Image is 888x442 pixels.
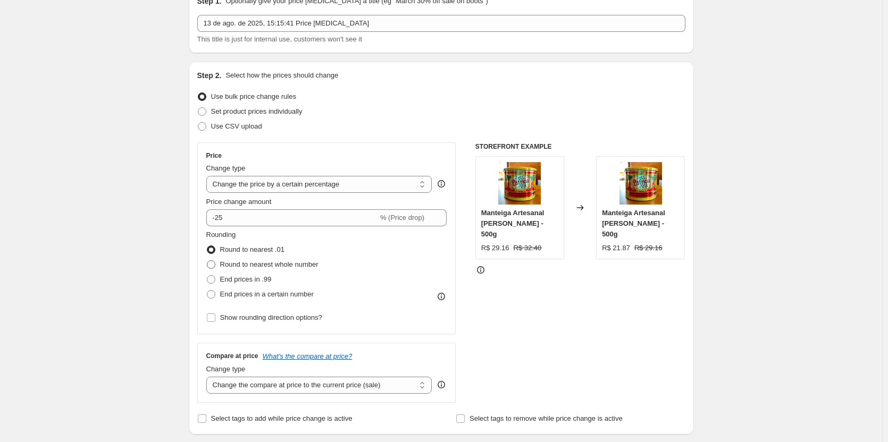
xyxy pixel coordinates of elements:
h3: Price [206,151,222,160]
span: Select tags to add while price change is active [211,414,353,422]
div: R$ 29.16 [481,243,509,253]
h6: STOREFRONT EXAMPLE [475,142,685,151]
span: Use bulk price change rules [211,92,296,100]
span: Manteiga Artesanal [PERSON_NAME] - 500g [602,209,665,238]
h2: Step 2. [197,70,222,81]
span: Change type [206,365,246,373]
span: Change type [206,164,246,172]
span: Select tags to remove while price change is active [470,414,623,422]
span: Set product prices individually [211,107,303,115]
span: This title is just for internal use, customers won't see it [197,35,362,43]
img: manteiga_artesanal_patricia_307_1_f5bc2313a95fd3fdfa07c9d8120f9313_1_80x.jpg [498,162,541,205]
button: What's the compare at price? [263,352,353,360]
strike: R$ 29.16 [634,243,663,253]
span: Rounding [206,231,236,239]
h3: Compare at price [206,352,258,360]
span: Manteiga Artesanal [PERSON_NAME] - 500g [481,209,544,238]
span: Use CSV upload [211,122,262,130]
span: % (Price drop) [380,214,424,222]
span: Round to nearest .01 [220,245,284,253]
span: End prices in a certain number [220,290,314,298]
div: R$ 21.87 [602,243,630,253]
input: 30% off holiday sale [197,15,685,32]
input: -15 [206,209,378,226]
p: Select how the prices should change [225,70,338,81]
span: Price change amount [206,198,272,206]
span: Round to nearest whole number [220,260,319,268]
span: Show rounding direction options? [220,313,322,321]
strike: R$ 32.40 [514,243,542,253]
div: help [436,178,447,189]
img: manteiga_artesanal_patricia_307_1_f5bc2313a95fd3fdfa07c9d8120f9313_1_80x.jpg [619,162,662,205]
span: End prices in .99 [220,275,272,283]
div: help [436,379,447,390]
